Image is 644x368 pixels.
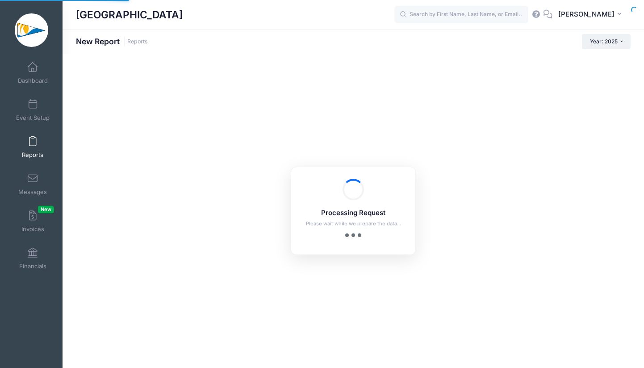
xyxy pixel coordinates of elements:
h5: Processing Request [303,209,404,217]
button: Year: 2025 [582,34,631,49]
a: Reports [12,131,54,163]
span: [PERSON_NAME] [558,9,615,19]
a: Financials [12,243,54,274]
input: Search by First Name, Last Name, or Email... [394,6,528,24]
span: Invoices [21,225,44,233]
span: Messages [18,188,47,196]
span: New [38,206,54,213]
img: Clearwater Community Sailing Center [15,13,48,47]
h1: New Report [76,37,148,46]
span: Year: 2025 [590,38,618,45]
h1: [GEOGRAPHIC_DATA] [76,4,183,25]
span: Reports [22,151,43,159]
a: Event Setup [12,94,54,126]
a: InvoicesNew [12,206,54,237]
button: [PERSON_NAME] [552,4,631,25]
a: Messages [12,169,54,200]
a: Reports [127,38,148,45]
p: Please wait while we prepare the data... [303,220,404,228]
span: Event Setup [16,114,50,122]
span: Financials [19,262,46,270]
span: Dashboard [18,77,48,85]
a: Dashboard [12,57,54,89]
